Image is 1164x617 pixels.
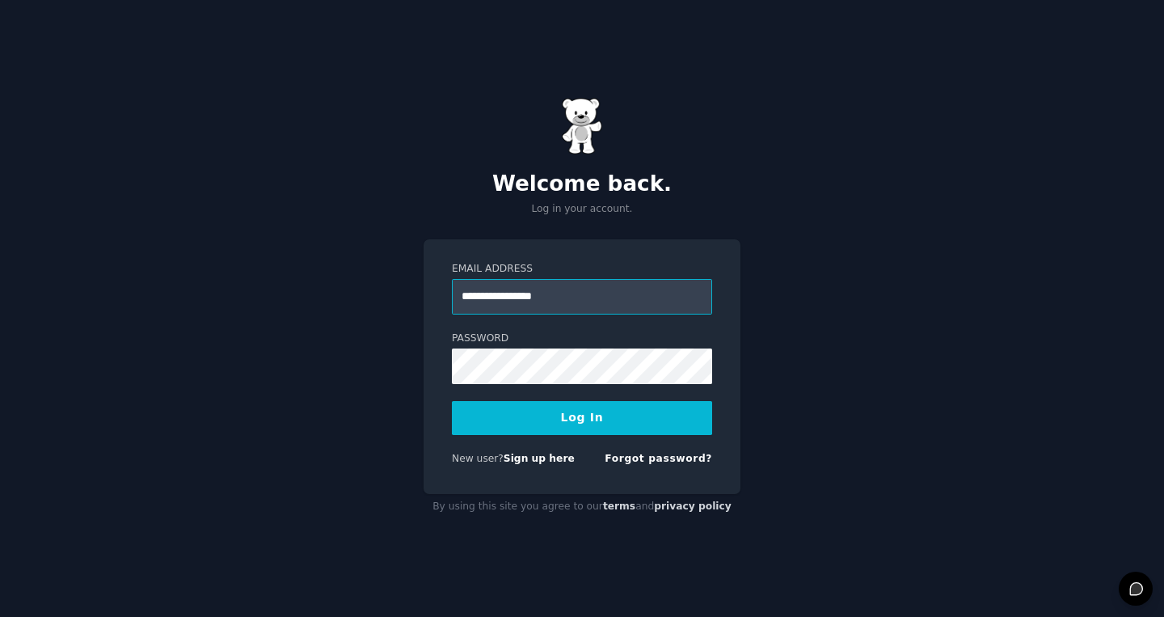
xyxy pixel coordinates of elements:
p: Log in your account. [424,202,740,217]
a: terms [603,501,635,512]
span: New user? [452,453,504,464]
label: Email Address [452,262,712,277]
div: By using this site you agree to our and [424,494,740,520]
label: Password [452,332,712,346]
img: Gummy Bear [562,98,602,154]
h2: Welcome back. [424,171,740,197]
a: Sign up here [504,453,575,464]
button: Log In [452,401,712,435]
a: Forgot password? [605,453,712,464]
a: privacy policy [654,501,732,512]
